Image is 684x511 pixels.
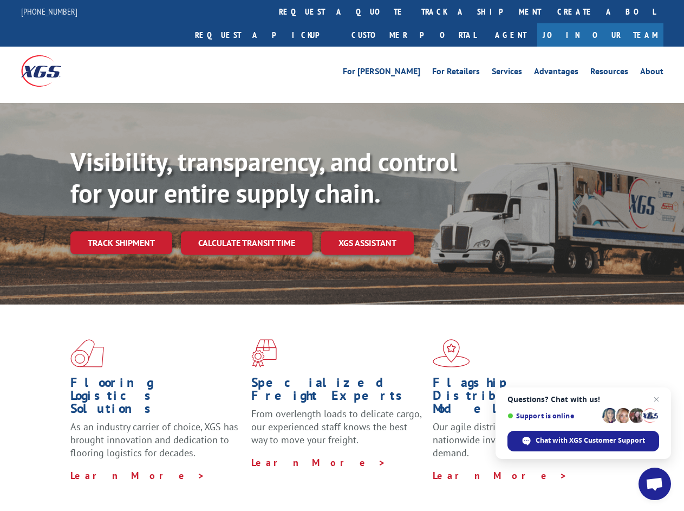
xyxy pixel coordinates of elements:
div: Open chat [639,468,671,500]
a: Request a pickup [187,23,343,47]
a: Resources [590,67,628,79]
div: Chat with XGS Customer Support [507,431,659,451]
a: For [PERSON_NAME] [343,67,420,79]
h1: Specialized Freight Experts [251,376,424,407]
span: Chat with XGS Customer Support [536,436,645,445]
a: Learn More > [251,456,386,469]
a: XGS ASSISTANT [321,231,414,255]
span: Questions? Chat with us! [507,395,659,404]
a: Advantages [534,67,578,79]
img: xgs-icon-focused-on-flooring-red [251,339,277,367]
p: From overlength loads to delicate cargo, our experienced staff knows the best way to move your fr... [251,407,424,456]
h1: Flagship Distribution Model [433,376,605,421]
span: Close chat [650,393,663,406]
a: Track shipment [70,231,172,254]
img: xgs-icon-flagship-distribution-model-red [433,339,470,367]
a: Learn More > [70,469,205,482]
a: Learn More > [433,469,568,482]
b: Visibility, transparency, and control for your entire supply chain. [70,145,457,210]
span: As an industry carrier of choice, XGS has brought innovation and dedication to flooring logistics... [70,421,238,459]
a: For Retailers [432,67,480,79]
a: Customer Portal [343,23,484,47]
a: [PHONE_NUMBER] [21,6,77,17]
span: Support is online [507,412,598,420]
a: Agent [484,23,537,47]
a: Calculate transit time [181,231,312,255]
span: Our agile distribution network gives you nationwide inventory management on demand. [433,421,602,459]
a: About [640,67,663,79]
h1: Flooring Logistics Solutions [70,376,243,421]
a: Join Our Team [537,23,663,47]
a: Services [492,67,522,79]
img: xgs-icon-total-supply-chain-intelligence-red [70,339,104,367]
